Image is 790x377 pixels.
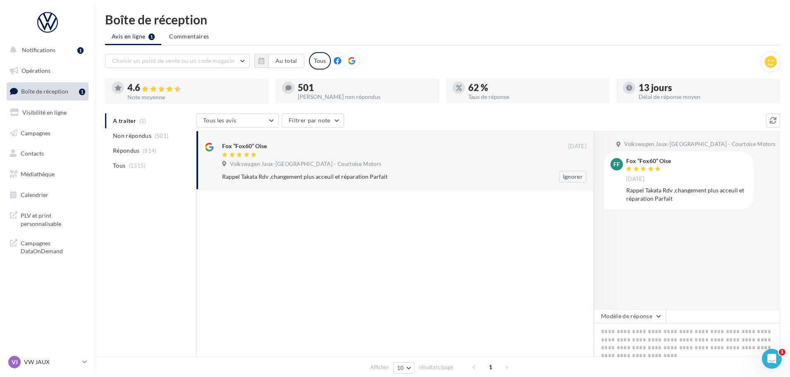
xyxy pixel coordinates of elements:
div: Taux de réponse [468,94,603,100]
button: Au total [268,54,304,68]
p: VW JAUX [24,358,79,366]
span: Non répondus [113,132,151,140]
span: Tous [113,161,125,170]
button: Ignorer [559,171,587,182]
span: Boîte de réception [21,88,68,95]
span: Répondus [113,146,140,155]
a: VJ VW JAUX [7,354,89,370]
a: Calendrier [5,186,90,204]
iframe: Intercom live chat [762,349,782,369]
button: Notifications 1 [5,41,87,59]
span: Visibilité en ligne [22,109,67,116]
a: Boîte de réception1 [5,82,90,100]
span: Campagnes DataOnDemand [21,238,85,255]
div: 4.6 [127,83,262,93]
span: 1 [779,349,785,355]
span: Volkswagen Jaux-[GEOGRAPHIC_DATA] - Courtoise Motors [230,161,381,168]
button: Filtrer par note [282,113,344,127]
div: Fox “Fox60” Oise [222,142,267,150]
button: Modèle de réponse [594,309,666,323]
a: Campagnes [5,125,90,142]
div: Note moyenne [127,94,262,100]
span: Afficher [370,363,389,371]
span: (1315) [129,162,146,169]
span: [DATE] [626,175,644,183]
div: 1 [79,89,85,95]
span: (814) [143,147,157,154]
span: 1 [484,360,497,374]
div: Délai de réponse moyen [639,94,773,100]
span: (501) [155,132,169,139]
button: Au total [254,54,304,68]
a: PLV et print personnalisable [5,207,90,231]
div: 1 [77,47,84,54]
div: 13 jours [639,83,773,92]
div: Fox “Fox60” Oise [626,158,671,164]
div: [PERSON_NAME] non répondus [298,94,433,100]
button: Tous les avis [196,113,279,127]
div: Rappel Takata Rdv ,changement plus acceuil et réparation Parfait [626,186,747,203]
span: 10 [397,365,404,371]
span: PLV et print personnalisable [21,210,85,228]
a: Contacts [5,145,90,162]
span: Tous les avis [203,117,237,124]
span: Campagnes [21,129,50,136]
a: Opérations [5,62,90,79]
div: Tous [309,52,331,70]
span: Calendrier [21,191,48,198]
span: Commentaires [169,32,209,41]
span: Opérations [22,67,50,74]
span: résultats/page [419,363,453,371]
span: FF [613,160,620,168]
span: VJ [12,358,18,366]
div: Rappel Takata Rdv ,changement plus acceuil et réparation Parfait [222,173,533,181]
span: Contacts [21,150,44,157]
span: Notifications [22,46,55,53]
a: Campagnes DataOnDemand [5,234,90,259]
span: Médiathèque [21,170,55,178]
span: Volkswagen Jaux-[GEOGRAPHIC_DATA] - Courtoise Motors [624,141,776,148]
button: 10 [393,362,414,374]
button: Choisir un point de vente ou un code magasin [105,54,250,68]
div: Boîte de réception [105,13,780,26]
span: [DATE] [568,143,587,150]
span: Choisir un point de vente ou un code magasin [112,57,235,64]
a: Médiathèque [5,166,90,183]
div: 501 [298,83,433,92]
div: 62 % [468,83,603,92]
a: Visibilité en ligne [5,104,90,121]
